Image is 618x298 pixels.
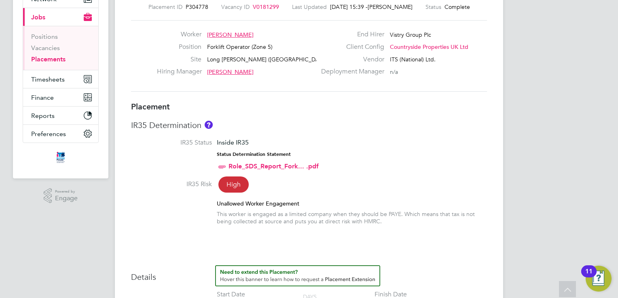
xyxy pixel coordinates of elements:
[23,125,98,143] button: Preferences
[316,67,384,76] label: Deployment Manager
[31,33,58,40] a: Positions
[586,266,612,292] button: Open Resource Center, 11 new notifications
[207,43,273,50] span: Forklift Operator (Zone 5)
[221,3,250,10] label: Vacancy ID
[207,56,330,63] span: Long [PERSON_NAME] ([GEOGRAPHIC_DATA])
[229,162,319,170] a: Role_SDS_Report_Fork... .pdf
[425,3,441,10] label: Status
[157,30,201,39] label: Worker
[55,188,78,195] span: Powered by
[207,31,254,38] span: [PERSON_NAME]
[23,88,98,106] button: Finance
[31,13,45,21] span: Jobs
[368,3,413,10] span: [PERSON_NAME]
[31,76,65,83] span: Timesheets
[218,176,249,193] span: High
[207,68,254,76] span: [PERSON_NAME]
[330,3,368,10] span: [DATE] 15:39 -
[316,43,384,51] label: Client Config
[23,8,98,26] button: Jobs
[131,265,487,282] h3: Details
[31,112,55,120] span: Reports
[157,55,201,64] label: Site
[31,55,66,63] a: Placements
[316,30,384,39] label: End Hirer
[23,70,98,88] button: Timesheets
[31,44,60,52] a: Vacancies
[23,26,98,70] div: Jobs
[316,55,384,64] label: Vendor
[217,139,249,146] span: Inside IR35
[217,151,291,157] strong: Status Determination Statement
[31,94,54,101] span: Finance
[390,68,398,76] span: n/a
[31,130,66,138] span: Preferences
[131,120,487,130] h3: IR35 Determination
[186,3,208,10] span: P304778
[585,271,593,282] div: 11
[205,121,213,129] button: About IR35
[157,67,201,76] label: Hiring Manager
[131,102,170,111] b: Placement
[390,56,436,63] span: ITS (National) Ltd.
[131,180,212,189] label: IR35 Risk
[44,188,78,204] a: Powered byEngage
[253,3,279,10] span: V0181299
[23,107,98,124] button: Reports
[390,31,431,38] span: Vistry Group Plc
[217,210,487,225] div: This worker is engaged as a limited company when they should be PAYE. Which means that tax is not...
[157,43,201,51] label: Position
[55,151,66,164] img: itsconstruction-logo-retina.png
[148,3,182,10] label: Placement ID
[131,139,212,147] label: IR35 Status
[444,3,470,10] span: Complete
[292,3,327,10] label: Last Updated
[55,195,78,202] span: Engage
[215,265,380,286] button: How to extend a Placement?
[23,151,99,164] a: Go to home page
[217,200,487,207] div: Unallowed Worker Engagement
[390,43,468,50] span: Countryside Properties UK Ltd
